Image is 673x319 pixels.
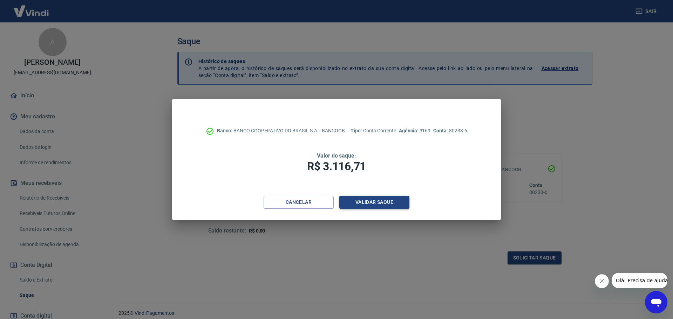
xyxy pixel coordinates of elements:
span: Olá! Precisa de ajuda? [4,5,59,11]
iframe: Fechar mensagem [595,274,609,288]
button: Validar saque [339,196,409,209]
p: Conta Corrente [351,127,396,134]
span: R$ 3.116,71 [307,160,366,173]
p: BANCO COOPERATIVO DO BRASIL S.A. - BANCOOB [217,127,345,134]
iframe: Mensagem da empresa [612,273,667,288]
span: Tipo: [351,128,363,133]
p: 80233-6 [433,127,467,134]
span: Banco: [217,128,233,133]
span: Conta: [433,128,449,133]
span: Valor do saque: [317,152,356,159]
p: 3169 [399,127,430,134]
button: Cancelar [264,196,334,209]
span: Agência: [399,128,420,133]
iframe: Botão para abrir a janela de mensagens [645,291,667,313]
